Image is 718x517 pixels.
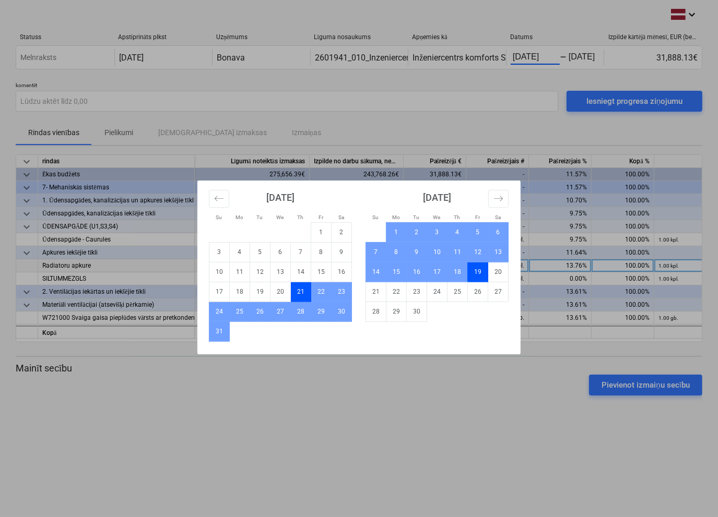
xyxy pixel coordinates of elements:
td: Choose Tuesday, August 5, 2025 as your check-in date. It's available. [250,242,270,262]
td: Choose Sunday, August 31, 2025 as your check-in date. It's available. [209,321,230,341]
td: Choose Wednesday, September 24, 2025 as your check-in date. It's available. [427,282,448,302]
td: Choose Saturday, August 30, 2025 as your check-in date. It's available. [332,302,352,321]
td: Choose Friday, September 26, 2025 as your check-in date. It's available. [468,282,488,302]
td: Choose Friday, August 1, 2025 as your check-in date. It's available. [311,222,332,242]
td: Choose Thursday, August 14, 2025 as your check-in date. It's available. [291,262,311,282]
td: Choose Monday, August 18, 2025 as your check-in date. It's available. [230,282,250,302]
td: Choose Wednesday, August 13, 2025 as your check-in date. It's available. [270,262,291,282]
td: Choose Wednesday, September 17, 2025 as your check-in date. It's available. [427,262,448,282]
td: Choose Monday, August 4, 2025 as your check-in date. It's available. [230,242,250,262]
td: Selected. Friday, September 19, 2025 [468,262,488,282]
td: Choose Tuesday, September 2, 2025 as your check-in date. It's available. [407,222,427,242]
strong: [DATE] [266,192,295,203]
td: Choose Friday, September 12, 2025 as your check-in date. It's available. [468,242,488,262]
td: Choose Friday, August 8, 2025 as your check-in date. It's available. [311,242,332,262]
td: Choose Tuesday, September 9, 2025 as your check-in date. It's available. [407,242,427,262]
small: Th [298,214,304,220]
button: Move forward to switch to the next month. [488,190,509,208]
td: Choose Saturday, August 23, 2025 as your check-in date. It's available. [332,282,352,302]
td: Choose Sunday, September 14, 2025 as your check-in date. It's available. [366,262,386,282]
td: Selected. Thursday, August 21, 2025 [291,282,311,302]
td: Choose Thursday, September 11, 2025 as your check-in date. It's available. [448,242,468,262]
td: Choose Wednesday, September 10, 2025 as your check-in date. It's available. [427,242,448,262]
td: Choose Thursday, September 4, 2025 as your check-in date. It's available. [448,222,468,242]
td: Choose Saturday, September 27, 2025 as your check-in date. It's available. [488,282,509,302]
button: Move backward to switch to the previous month. [209,190,229,208]
td: Choose Tuesday, September 30, 2025 as your check-in date. It's available. [407,302,427,321]
td: Choose Thursday, August 28, 2025 as your check-in date. It's available. [291,302,311,321]
td: Choose Monday, September 29, 2025 as your check-in date. It's available. [386,302,407,321]
td: Choose Tuesday, August 12, 2025 as your check-in date. It's available. [250,262,270,282]
td: Choose Monday, August 25, 2025 as your check-in date. It's available. [230,302,250,321]
small: Tu [414,214,420,220]
td: Choose Wednesday, August 20, 2025 as your check-in date. It's available. [270,282,291,302]
td: Choose Tuesday, September 23, 2025 as your check-in date. It's available. [407,282,427,302]
small: Fr [319,214,323,220]
td: Choose Monday, September 22, 2025 as your check-in date. It's available. [386,282,407,302]
div: Calendar [197,181,521,354]
td: Choose Monday, September 1, 2025 as your check-in date. It's available. [386,222,407,242]
td: Choose Saturday, September 13, 2025 as your check-in date. It's available. [488,242,509,262]
strong: [DATE] [423,192,451,203]
small: Su [216,214,222,220]
small: Mo [236,214,243,220]
td: Choose Thursday, August 7, 2025 as your check-in date. It's available. [291,242,311,262]
td: Choose Sunday, September 28, 2025 as your check-in date. It's available. [366,302,386,321]
small: Th [454,214,461,220]
td: Choose Sunday, August 10, 2025 as your check-in date. It's available. [209,262,230,282]
td: Choose Saturday, August 2, 2025 as your check-in date. It's available. [332,222,352,242]
td: Choose Saturday, August 16, 2025 as your check-in date. It's available. [332,262,352,282]
td: Choose Saturday, September 20, 2025 as your check-in date. It's available. [488,262,509,282]
small: We [277,214,284,220]
td: Choose Sunday, August 17, 2025 as your check-in date. It's available. [209,282,230,302]
td: Choose Wednesday, August 6, 2025 as your check-in date. It's available. [270,242,291,262]
small: Fr [475,214,480,220]
small: Tu [257,214,263,220]
td: Choose Friday, August 15, 2025 as your check-in date. It's available. [311,262,332,282]
td: Choose Sunday, September 7, 2025 as your check-in date. It's available. [366,242,386,262]
td: Choose Thursday, September 25, 2025 as your check-in date. It's available. [448,282,468,302]
td: Choose Sunday, September 21, 2025 as your check-in date. It's available. [366,282,386,302]
td: Choose Sunday, August 3, 2025 as your check-in date. It's available. [209,242,230,262]
td: Choose Monday, September 15, 2025 as your check-in date. It's available. [386,262,407,282]
td: Choose Monday, August 11, 2025 as your check-in date. It's available. [230,262,250,282]
small: Sa [495,214,501,220]
td: Choose Tuesday, August 19, 2025 as your check-in date. It's available. [250,282,270,302]
td: Choose Saturday, September 6, 2025 as your check-in date. It's available. [488,222,509,242]
td: Choose Tuesday, September 16, 2025 as your check-in date. It's available. [407,262,427,282]
td: Choose Tuesday, August 26, 2025 as your check-in date. It's available. [250,302,270,321]
small: Su [373,214,379,220]
small: Sa [338,214,344,220]
td: Choose Friday, August 22, 2025 as your check-in date. It's available. [311,282,332,302]
td: Choose Thursday, September 18, 2025 as your check-in date. It's available. [448,262,468,282]
td: Choose Wednesday, September 3, 2025 as your check-in date. It's available. [427,222,448,242]
small: We [433,214,441,220]
td: Choose Wednesday, August 27, 2025 as your check-in date. It's available. [270,302,291,321]
td: Choose Saturday, August 9, 2025 as your check-in date. It's available. [332,242,352,262]
td: Choose Sunday, August 24, 2025 as your check-in date. It's available. [209,302,230,321]
td: Choose Friday, August 29, 2025 as your check-in date. It's available. [311,302,332,321]
td: Choose Monday, September 8, 2025 as your check-in date. It's available. [386,242,407,262]
small: Mo [392,214,400,220]
td: Choose Friday, September 5, 2025 as your check-in date. It's available. [468,222,488,242]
